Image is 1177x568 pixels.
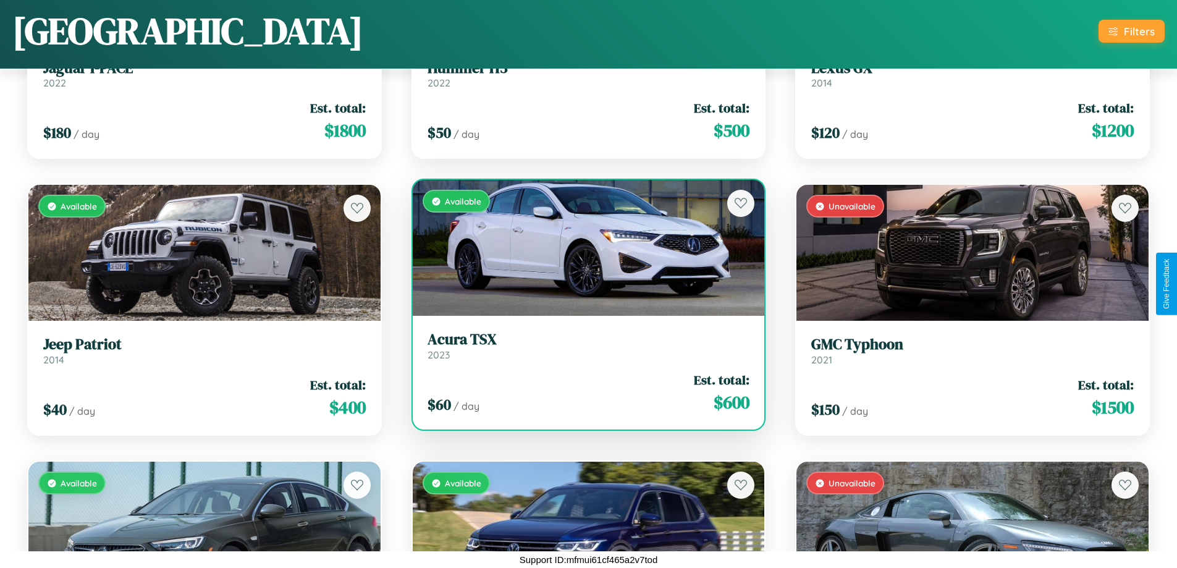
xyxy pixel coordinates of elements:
a: Jaguar I-PACE2022 [43,59,366,90]
h3: GMC Typhoon [811,336,1134,354]
span: $ 400 [329,395,366,420]
span: $ 50 [428,122,451,143]
span: / day [74,128,99,140]
span: / day [454,400,479,412]
span: / day [454,128,479,140]
span: Unavailable [829,201,875,211]
a: Lexus GX2014 [811,59,1134,90]
span: 2014 [811,77,832,89]
button: Filters [1099,20,1165,43]
span: $ 1800 [324,118,366,143]
span: $ 1500 [1092,395,1134,420]
span: 2021 [811,354,832,366]
span: 2023 [428,349,450,361]
span: $ 60 [428,394,451,415]
div: Filters [1124,25,1155,38]
span: Est. total: [310,376,366,394]
span: Available [445,196,481,206]
span: $ 40 [43,399,67,420]
p: Support ID: mfmui61cf465a2v7tod [520,551,657,568]
a: GMC Typhoon2021 [811,336,1134,366]
span: $ 500 [714,118,749,143]
div: Give Feedback [1162,259,1171,309]
span: $ 150 [811,399,840,420]
a: Jeep Patriot2014 [43,336,366,366]
span: / day [842,128,868,140]
span: 2014 [43,354,64,366]
span: Available [61,478,97,488]
a: Hummer H32022 [428,59,750,90]
span: Unavailable [829,478,875,488]
span: Est. total: [1078,376,1134,394]
h1: [GEOGRAPHIC_DATA] [12,6,363,56]
span: 2022 [428,77,450,89]
span: Est. total: [1078,99,1134,117]
span: Available [445,478,481,488]
span: Est. total: [310,99,366,117]
span: Est. total: [694,371,749,389]
span: / day [69,405,95,417]
span: Est. total: [694,99,749,117]
a: Acura TSX2023 [428,331,750,361]
h3: Jeep Patriot [43,336,366,354]
span: 2022 [43,77,66,89]
span: $ 1200 [1092,118,1134,143]
span: $ 180 [43,122,71,143]
h3: Acura TSX [428,331,750,349]
span: $ 120 [811,122,840,143]
span: / day [842,405,868,417]
span: Available [61,201,97,211]
span: $ 600 [714,390,749,415]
